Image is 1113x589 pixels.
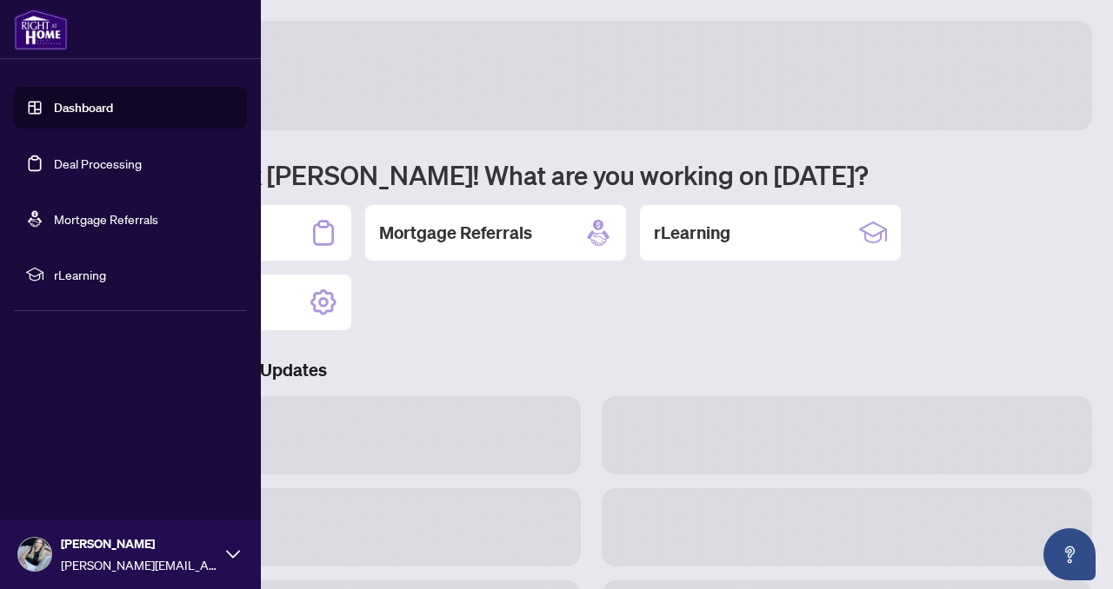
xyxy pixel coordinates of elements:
img: Profile Icon [18,538,51,571]
a: Deal Processing [54,156,142,171]
button: Open asap [1043,528,1096,580]
h2: rLearning [654,221,730,245]
h2: Mortgage Referrals [379,221,532,245]
a: Dashboard [54,100,113,116]
img: logo [14,9,68,50]
a: Mortgage Referrals [54,211,158,227]
span: rLearning [54,265,235,284]
h1: Welcome back [PERSON_NAME]! What are you working on [DATE]? [90,158,1092,191]
span: [PERSON_NAME] [61,534,217,553]
h3: Brokerage & Industry Updates [90,358,1092,382]
span: [PERSON_NAME][EMAIL_ADDRESS][DOMAIN_NAME] [61,555,217,574]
